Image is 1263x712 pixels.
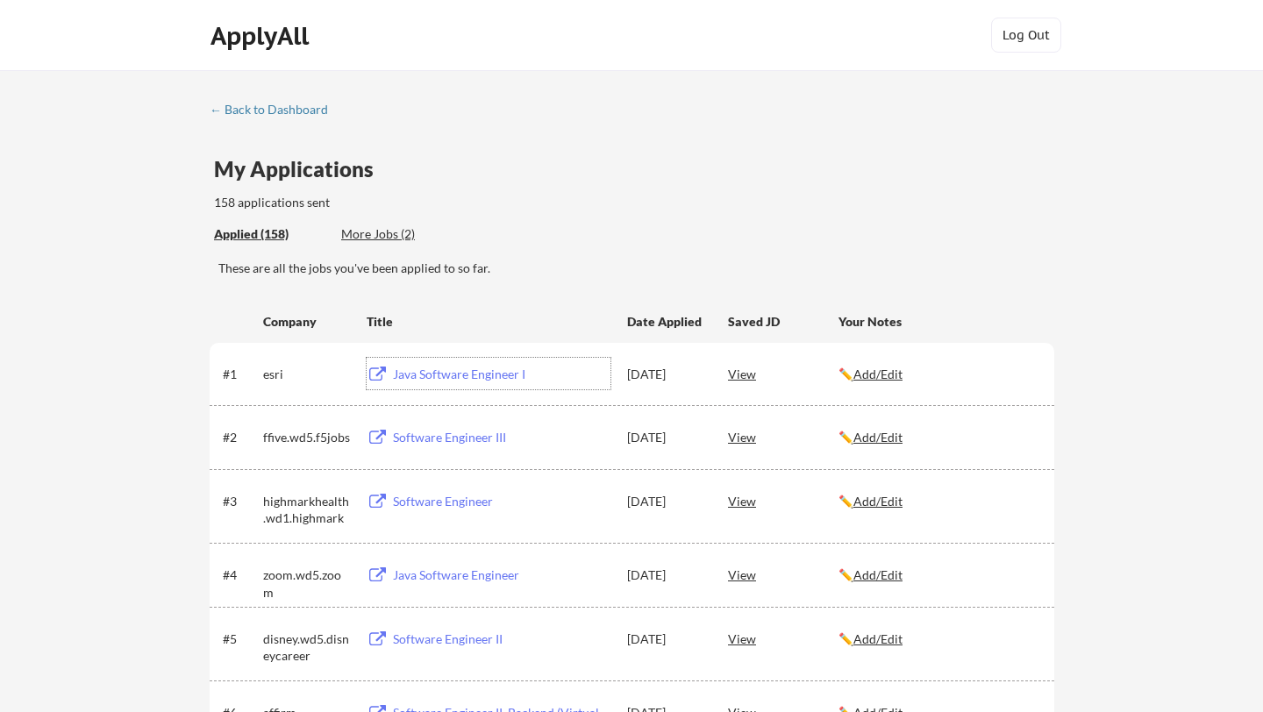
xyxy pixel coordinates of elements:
div: Java Software Engineer [393,566,610,584]
div: ✏️ [838,566,1038,584]
u: Add/Edit [853,631,903,646]
div: Java Software Engineer I [393,366,610,383]
div: #1 [223,366,257,383]
div: ✏️ [838,630,1038,648]
div: [DATE] [627,366,704,383]
div: My Applications [214,159,388,180]
div: View [728,623,838,654]
div: Company [263,313,351,331]
div: [DATE] [627,429,704,446]
div: disney.wd5.disneycareer [263,630,351,665]
div: View [728,358,838,389]
div: [DATE] [627,566,704,584]
div: 158 applications sent [214,194,553,211]
div: Date Applied [627,313,704,331]
div: esri [263,366,351,383]
div: ✏️ [838,366,1038,383]
div: ffive.wd5.f5jobs [263,429,351,446]
div: These are job applications we think you'd be a good fit for, but couldn't apply you to automatica... [341,225,470,244]
div: highmarkhealth.wd1.highmark [263,493,351,527]
div: Your Notes [838,313,1038,331]
div: View [728,485,838,516]
u: Add/Edit [853,430,903,445]
div: #4 [223,566,257,584]
div: Software Engineer [393,493,610,510]
div: #5 [223,630,257,648]
a: ← Back to Dashboard [210,103,341,120]
div: Saved JD [728,305,838,337]
div: View [728,559,838,590]
div: #2 [223,429,257,446]
div: ✏️ [838,429,1038,446]
div: ← Back to Dashboard [210,103,341,116]
div: These are all the jobs you've been applied to so far. [214,225,328,244]
div: [DATE] [627,493,704,510]
div: ApplyAll [210,21,314,51]
div: [DATE] [627,630,704,648]
u: Add/Edit [853,567,903,582]
div: ✏️ [838,493,1038,510]
div: zoom.wd5.zoom [263,566,351,601]
u: Add/Edit [853,494,903,509]
u: Add/Edit [853,367,903,381]
div: Software Engineer III [393,429,610,446]
div: Title [367,313,610,331]
div: More Jobs (2) [341,225,470,243]
div: #3 [223,493,257,510]
div: Applied (158) [214,225,328,243]
button: Log Out [991,18,1061,53]
div: View [728,421,838,452]
div: Software Engineer II [393,630,610,648]
div: These are all the jobs you've been applied to so far. [218,260,1054,277]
